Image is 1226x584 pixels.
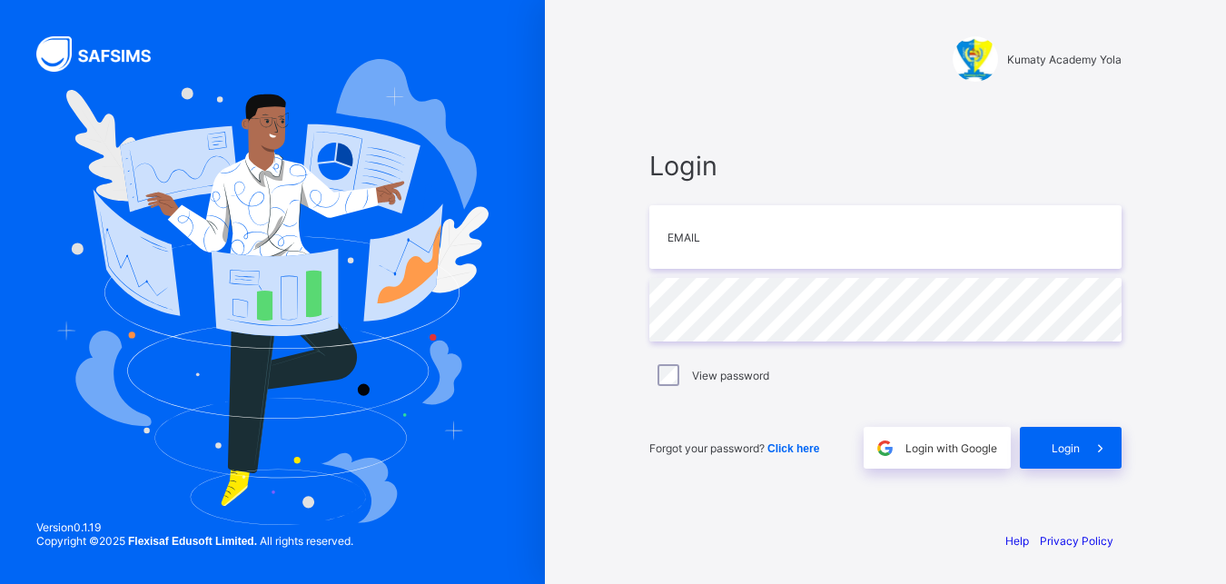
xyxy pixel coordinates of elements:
a: Help [1005,534,1029,548]
img: Hero Image [56,59,489,524]
label: View password [692,369,769,382]
span: Copyright © 2025 All rights reserved. [36,534,353,548]
span: Kumaty Academy Yola [1007,53,1122,66]
span: Login [649,150,1122,182]
span: Login [1052,441,1080,455]
a: Privacy Policy [1040,534,1113,548]
span: Forgot your password? [649,441,819,455]
span: Click here [767,442,819,455]
span: Version 0.1.19 [36,520,353,534]
span: Login with Google [905,441,997,455]
img: google.396cfc9801f0270233282035f929180a.svg [875,438,895,459]
strong: Flexisaf Edusoft Limited. [128,535,257,548]
a: Click here [767,441,819,455]
img: SAFSIMS Logo [36,36,173,72]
